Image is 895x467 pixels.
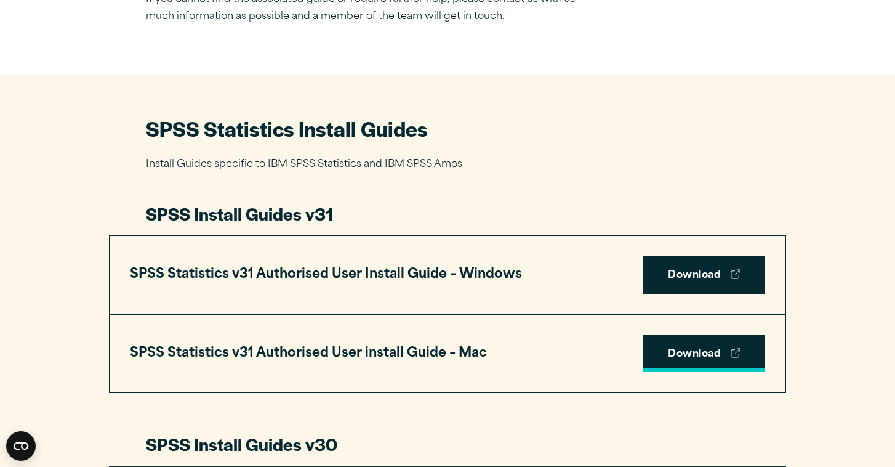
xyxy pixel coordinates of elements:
[146,432,749,456] h3: SPSS Install Guides v30
[146,115,749,142] h2: SPSS Statistics Install Guides
[146,202,749,225] h3: SPSS Install Guides v31
[6,431,36,461] button: Open CMP widget
[146,156,749,174] p: Install Guides specific to IBM SPSS Statistics and IBM SPSS Amos
[130,342,487,365] h3: SPSS Statistics v31 Authorised User install Guide – Mac
[130,263,522,286] h3: SPSS Statistics v31 Authorised User Install Guide – Windows
[643,256,765,294] a: Download
[643,335,765,373] a: Download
